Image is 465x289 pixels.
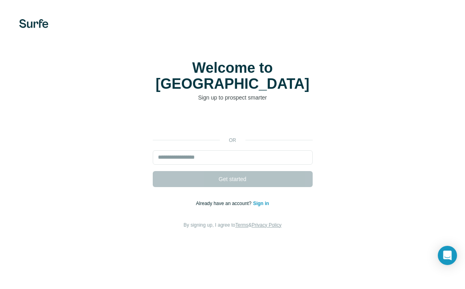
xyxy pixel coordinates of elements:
[220,137,245,144] p: or
[153,60,313,92] h1: Welcome to [GEOGRAPHIC_DATA]
[438,246,457,265] div: Open Intercom Messenger
[253,201,269,206] a: Sign in
[196,201,253,206] span: Already have an account?
[153,94,313,102] p: Sign up to prospect smarter
[251,222,281,228] a: Privacy Policy
[235,222,249,228] a: Terms
[19,19,48,28] img: Surfe's logo
[149,114,317,131] iframe: Sign in with Google Button
[184,222,281,228] span: By signing up, I agree to &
